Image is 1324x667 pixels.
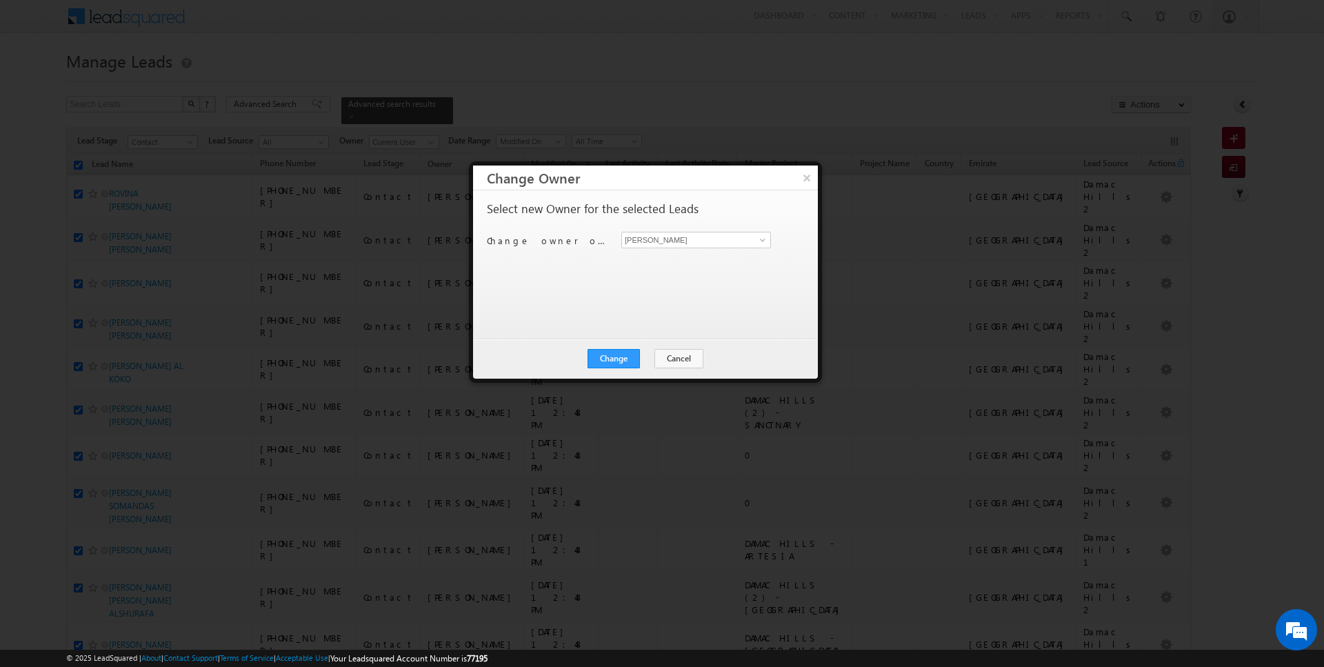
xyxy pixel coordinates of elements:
a: Acceptable Use [276,653,328,662]
a: Terms of Service [220,653,274,662]
button: Cancel [654,349,703,368]
span: Your Leadsquared Account Number is [330,653,488,664]
span: © 2025 LeadSquared | | | | | [66,652,488,665]
input: Type to Search [621,232,771,248]
div: Chat with us now [72,72,232,90]
p: Change owner of 50 leads to [487,235,611,247]
span: 77195 [467,653,488,664]
textarea: Type your message and hit 'Enter' [18,128,252,414]
a: Show All Items [752,233,770,247]
button: Change [588,349,640,368]
em: Start Chat [188,425,250,444]
img: d_60004797649_company_0_60004797649 [23,72,58,90]
div: Minimize live chat window [226,7,259,40]
p: Select new Owner for the selected Leads [487,203,699,215]
button: × [796,166,818,190]
a: About [141,653,161,662]
a: Contact Support [163,653,218,662]
h3: Change Owner [487,166,818,190]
